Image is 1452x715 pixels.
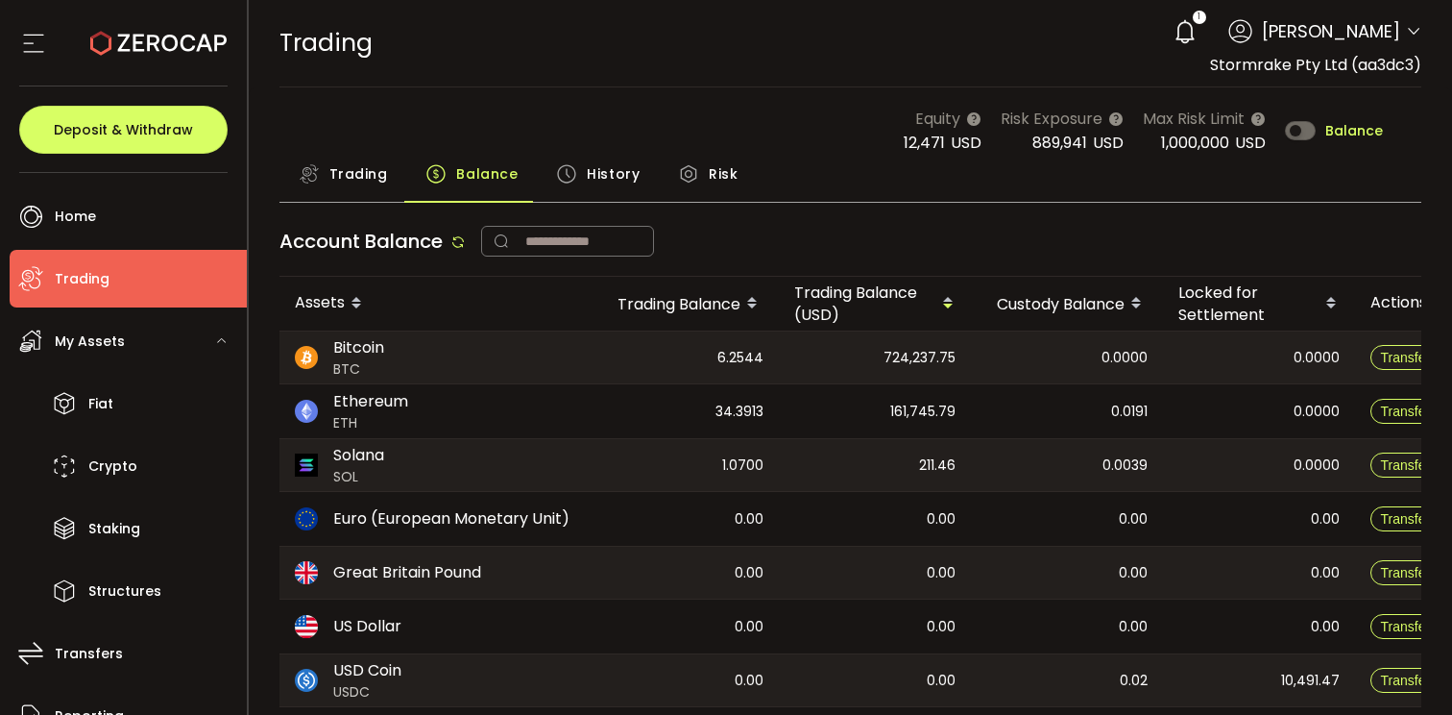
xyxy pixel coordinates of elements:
span: Transfer [1381,565,1431,580]
button: Transfer [1370,399,1441,424]
span: 0.00 [1119,616,1148,638]
div: Custody Balance [971,287,1163,320]
span: 0.00 [927,616,956,638]
img: gbp_portfolio.svg [295,561,318,584]
span: USD Coin [333,659,401,682]
span: Crypto [88,453,137,481]
span: Risk Exposure [1001,107,1102,131]
span: 0.00 [735,670,763,692]
div: Assets [279,287,587,320]
span: Equity [915,107,960,131]
span: Bitcoin [333,336,384,359]
span: 0.0191 [1111,401,1148,423]
span: Account Balance [279,228,443,255]
span: [PERSON_NAME] [1262,18,1400,44]
span: 0.00 [735,562,763,584]
button: Deposit & Withdraw [19,106,228,154]
span: USD [951,132,981,154]
span: 161,745.79 [890,401,956,423]
span: Euro (European Monetary Unit) [333,507,569,530]
img: usd_portfolio.svg [295,615,318,638]
span: Great Britain Pound [333,561,481,584]
span: Trading [279,26,373,60]
span: 1,000,000 [1161,132,1229,154]
span: Transfers [55,640,123,668]
span: Transfer [1381,350,1431,365]
span: 0.0000 [1101,347,1148,369]
span: 0.00 [1311,562,1340,584]
span: Structures [88,578,161,605]
span: 0.00 [1119,562,1148,584]
span: US Dollar [333,615,401,638]
button: Transfer [1370,453,1441,478]
span: 0.00 [1311,508,1340,530]
div: Trading Balance [587,287,779,320]
button: Transfer [1370,560,1441,585]
span: 1.0700 [722,455,763,477]
span: Solana [333,444,384,467]
span: History [587,155,640,193]
span: 0.0000 [1294,401,1340,423]
span: Balance [456,155,518,193]
button: Transfer [1370,506,1441,531]
span: Home [55,203,96,231]
span: Deposit & Withdraw [54,123,193,136]
span: 0.00 [1311,616,1340,638]
span: 0.02 [1120,670,1148,692]
span: 0.0000 [1294,455,1340,477]
span: 889,941 [1032,132,1087,154]
img: eth_portfolio.svg [295,400,318,423]
div: Locked for Settlement [1163,282,1355,326]
span: Trading [329,155,388,193]
img: eur_portfolio.svg [295,507,318,530]
button: Transfer [1370,614,1441,639]
span: Transfer [1381,619,1431,634]
img: usdc_portfolio.svg [295,669,318,692]
span: Balance [1325,124,1383,137]
span: 0.0039 [1102,455,1148,477]
span: 211.46 [919,455,956,477]
img: sol_portfolio.png [295,454,318,477]
span: Stormrake Pty Ltd (aa3dc3) [1210,54,1421,76]
span: USD [1093,132,1124,154]
span: 0.00 [1119,508,1148,530]
span: 724,237.75 [883,347,956,369]
img: btc_portfolio.svg [295,346,318,369]
span: 1 [1198,11,1200,24]
span: 12,471 [904,132,945,154]
span: 34.3913 [715,401,763,423]
span: USDC [333,682,401,703]
span: 0.00 [735,508,763,530]
span: 6.2544 [717,347,763,369]
span: 0.00 [927,670,956,692]
span: Staking [88,515,140,543]
span: 0.0000 [1294,347,1340,369]
span: BTC [333,359,384,380]
span: Transfer [1381,404,1431,419]
span: 10,491.47 [1281,670,1340,692]
span: Max Risk Limit [1143,107,1245,131]
span: Trading [55,265,109,293]
button: Transfer [1370,345,1441,370]
span: Fiat [88,390,113,418]
span: 0.00 [927,508,956,530]
span: Transfer [1381,511,1431,527]
span: 0.00 [735,616,763,638]
span: Risk [709,155,738,193]
div: Trading Balance (USD) [779,282,971,326]
span: ETH [333,413,408,433]
span: Ethereum [333,390,408,413]
span: Transfer [1381,457,1431,473]
span: USD [1235,132,1266,154]
span: 0.00 [927,562,956,584]
span: My Assets [55,328,125,356]
iframe: Chat Widget [1356,623,1452,715]
span: SOL [333,467,384,487]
